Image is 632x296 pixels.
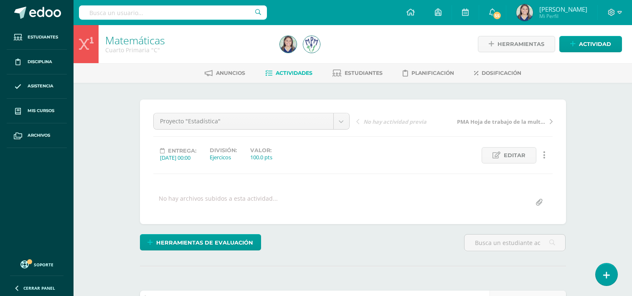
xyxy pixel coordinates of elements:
[210,147,237,153] label: División:
[160,154,196,161] div: [DATE] 00:00
[216,70,245,76] span: Anuncios
[539,5,587,13] span: [PERSON_NAME]
[7,123,67,148] a: Archivos
[464,235,565,251] input: Busca un estudiante aquí...
[105,33,165,47] a: Matemáticas
[7,25,67,50] a: Estudiantes
[34,262,53,268] span: Soporte
[7,99,67,123] a: Mis cursos
[28,132,50,139] span: Archivos
[492,11,502,20] span: 55
[497,36,544,52] span: Herramientas
[250,147,272,153] label: Valor:
[28,34,58,41] span: Estudiantes
[105,34,270,46] h1: Matemáticas
[280,36,297,53] img: 120cd266101af703983fe096e6c875ba.png
[168,148,196,154] span: Entrega:
[28,83,53,89] span: Asistencia
[474,66,521,80] a: Dosificación
[160,113,327,129] span: Proyecto "Estadística"
[454,117,553,125] a: PMA Hoja de trabajo de la multiplicación
[28,59,52,65] span: Disciplina
[250,153,272,161] div: 100.0 pts
[140,234,261,250] a: Herramientas de evaluación
[79,5,267,20] input: Busca un usuario...
[559,36,622,52] a: Actividad
[478,36,555,52] a: Herramientas
[539,13,587,20] span: Mi Perfil
[265,66,312,80] a: Actividades
[23,285,55,291] span: Cerrar panel
[7,74,67,99] a: Asistencia
[504,148,525,163] span: Editar
[276,70,312,76] span: Actividades
[411,70,454,76] span: Planificación
[210,153,237,161] div: Ejercicos
[403,66,454,80] a: Planificación
[10,258,63,270] a: Soporte
[516,4,533,21] img: 120cd266101af703983fe096e6c875ba.png
[332,66,383,80] a: Estudiantes
[363,118,426,125] span: No hay actividad previa
[156,235,253,250] span: Herramientas de evaluación
[482,70,521,76] span: Dosificación
[579,36,611,52] span: Actividad
[303,36,320,53] img: 25015d6c49a5a6564cc7757376dc025e.png
[105,46,270,54] div: Cuarto Primaria 'C'
[345,70,383,76] span: Estudiantes
[457,118,546,125] span: PMA Hoja de trabajo de la multiplicación
[154,113,349,129] a: Proyecto "Estadística"
[159,194,278,211] div: No hay archivos subidos a esta actividad...
[205,66,245,80] a: Anuncios
[28,107,54,114] span: Mis cursos
[7,50,67,74] a: Disciplina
